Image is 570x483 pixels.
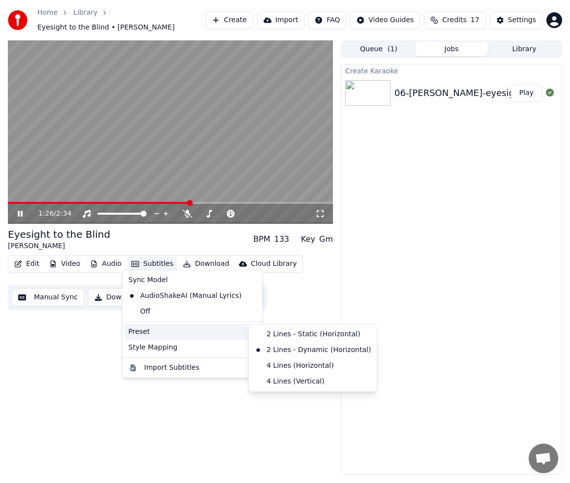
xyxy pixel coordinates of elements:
span: Eyesight to the Blind • [PERSON_NAME] [37,23,175,32]
button: Library [488,42,561,56]
div: Preset [124,324,260,340]
div: [PERSON_NAME] [8,241,110,251]
button: Edit [10,257,43,271]
button: Play [511,84,542,102]
div: Settings [508,15,536,25]
button: Download [179,257,233,271]
span: Credits [442,15,466,25]
div: Cloud Library [251,259,297,269]
button: Credits17 [424,11,485,29]
button: Audio [86,257,125,271]
button: Video Guides [350,11,420,29]
div: Off [124,304,260,320]
div: 2 Lines - Dynamic (Horizontal) [251,342,375,358]
button: Queue [342,42,415,56]
div: 2 Lines - Static (Horizontal) [251,326,375,342]
div: 133 [274,233,289,245]
div: Eyesight to the Blind [8,227,110,241]
div: Style Mapping [124,340,260,355]
div: BPM [253,233,270,245]
div: Gm [319,233,333,245]
a: Home [37,8,58,18]
div: / [38,209,62,219]
div: Open chat [529,444,558,473]
button: Settings [490,11,542,29]
div: Create Karaoke [341,64,562,76]
div: AudioShakeAI (Manual Lyrics) [124,288,245,304]
span: 2:34 [56,209,71,219]
div: 4 Lines (Vertical) [251,374,375,389]
nav: breadcrumb [37,8,206,32]
button: Jobs [415,42,488,56]
img: youka [8,10,28,30]
a: Library [73,8,97,18]
div: Key [301,233,315,245]
button: Manual Sync [12,289,84,306]
span: ( 1 ) [388,44,397,54]
button: Create [206,11,253,29]
button: Video [45,257,84,271]
button: Download Video [88,289,168,306]
div: Import Subtitles [144,363,199,373]
button: Subtitles [127,257,177,271]
div: 4 Lines (Horizontal) [251,358,375,374]
div: Sync Model [124,272,260,288]
span: 17 [471,15,480,25]
button: FAQ [308,11,346,29]
span: 1:26 [38,209,54,219]
button: Import [257,11,304,29]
